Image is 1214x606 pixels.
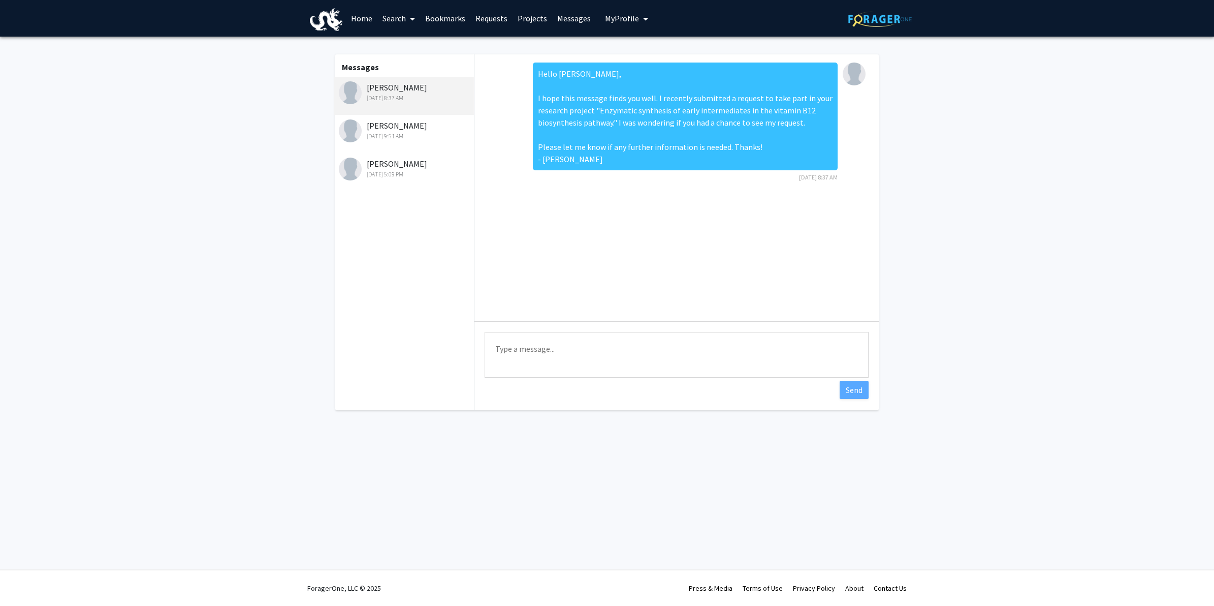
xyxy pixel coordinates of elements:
textarea: Message [485,332,869,378]
a: Contact Us [874,584,907,593]
span: [DATE] 8:37 AM [799,173,838,181]
div: Hello [PERSON_NAME], I hope this message finds you well. I recently submitted a request to take p... [533,63,838,170]
button: Send [840,381,869,399]
div: [DATE] 8:37 AM [339,94,471,103]
a: Messages [552,1,596,36]
a: Terms of Use [743,584,783,593]
img: Annalisa Na [339,119,362,142]
img: Drexel University Logo [310,8,342,31]
div: [PERSON_NAME] [339,119,471,141]
a: Search [377,1,420,36]
b: Messages [342,62,379,72]
div: [PERSON_NAME] [339,81,471,103]
a: Press & Media [689,584,732,593]
img: ForagerOne Logo [848,11,912,27]
div: [DATE] 5:09 PM [339,170,471,179]
span: My Profile [605,13,639,23]
a: About [845,584,864,593]
iframe: Chat [8,560,43,598]
img: Joris Beld [339,81,362,104]
a: Requests [470,1,513,36]
a: Projects [513,1,552,36]
div: [DATE] 9:51 AM [339,132,471,141]
img: Nitish Sharma [843,63,866,85]
a: Privacy Policy [793,584,835,593]
a: Bookmarks [420,1,470,36]
a: Home [346,1,377,36]
img: Aleksandra Sarcevic [339,158,362,180]
div: [PERSON_NAME] [339,158,471,179]
div: ForagerOne, LLC © 2025 [307,570,381,606]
